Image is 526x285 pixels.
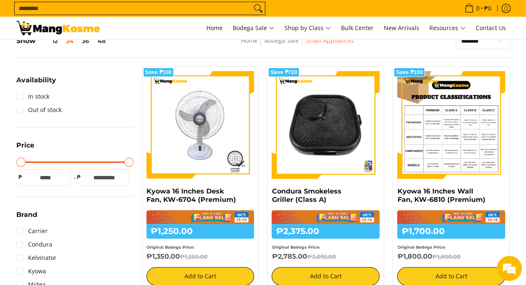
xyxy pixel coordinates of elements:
[397,71,505,179] img: Kyowa 16 Inches Wall Fan, KW-6810 (Premium) - 0
[462,4,494,13] span: •
[180,253,208,260] del: ₱1,350.00
[272,245,320,249] small: Original Bodega Price:
[202,17,227,39] a: Home
[78,38,93,44] button: 36
[272,252,380,261] h6: ₱2,785.00
[272,224,380,239] h6: ₱2,375.00
[397,224,505,239] h6: ₱1,700.00
[93,38,110,44] button: 48
[182,36,413,54] nav: Breadcrumbs
[475,5,481,11] span: 0
[396,70,423,75] span: Save ₱100
[270,70,297,75] span: Save ₱720
[241,36,257,44] a: Home
[62,38,78,44] button: 24
[285,23,331,33] span: Shop by Class
[397,252,505,261] h6: ₱1,800.00
[251,2,265,15] button: Search
[341,24,374,32] span: Bulk Center
[108,17,510,39] nav: Main Menu
[432,253,460,260] del: ₱1,800.00
[145,70,172,75] span: Save ₱100
[16,224,48,238] a: Carrier
[476,24,506,32] span: Contact Us
[16,37,110,45] h5: Show
[307,253,336,260] del: ₱3,095.00
[16,90,49,103] a: In stock
[16,21,100,35] img: Small Appliances l Mang Kosme: Home Appliances Warehouse Sale | Page 2
[425,17,470,39] a: Resources
[272,71,380,179] img: condura-smokeless-griller-full-view-mang-kosme
[228,17,279,39] a: Bodega Sale
[280,17,335,39] a: Shop by Class
[16,211,37,218] span: Brand
[16,142,34,149] span: Price
[75,173,83,181] span: ₱
[306,36,354,44] a: Small Appliances
[16,103,62,117] a: Out of stock
[206,24,223,32] span: Home
[16,77,56,90] summary: Open
[397,245,445,249] small: Original Bodega Price:
[16,77,56,84] span: Availability
[272,187,341,204] a: Condura Smokeless Griller (Class A)
[472,17,510,39] a: Contact Us
[146,71,254,179] img: Kyowa 16 Inches Desk Fan, KW-6704 (Premium)
[146,252,254,261] h6: ₱1,350.00
[16,238,52,251] a: Condura
[16,211,37,224] summary: Open
[16,173,25,181] span: ₱
[146,224,254,239] h6: ₱1,250.00
[337,17,378,39] a: Bulk Center
[16,251,56,265] a: Kelvinator
[36,38,62,44] button: 12
[429,23,466,33] span: Resources
[16,265,46,278] a: Kyowa
[380,17,423,39] a: New Arrivals
[397,187,485,204] a: Kyowa 16 Inches Wall Fan, KW-6810 (Premium)
[233,23,275,33] span: Bodega Sale
[16,142,34,155] summary: Open
[384,24,419,32] span: New Arrivals
[146,245,195,249] small: Original Bodega Price:
[483,5,493,11] span: ₱0
[264,36,299,44] a: Bodega Sale
[146,187,236,204] a: Kyowa 16 Inches Desk Fan, KW-6704 (Premium)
